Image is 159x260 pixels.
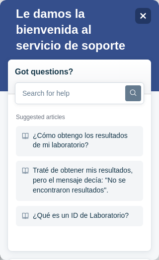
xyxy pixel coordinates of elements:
div: Close [135,8,151,24]
input: Search for help [15,82,144,104]
div: Traté de obtener mis resultados, pero el mensaje decía: "No se encontraron resultados". [16,161,143,201]
button: Search [125,85,141,101]
h3: Suggested articles [16,111,143,123]
div: ¿Cómo obtengo los resultados de mi laboratorio? [16,126,143,156]
h5: Got questions? [15,67,144,76]
span: Ayuda [45,8,66,16]
div: ¿Qué es un ID de Laboratorio? [16,206,143,227]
